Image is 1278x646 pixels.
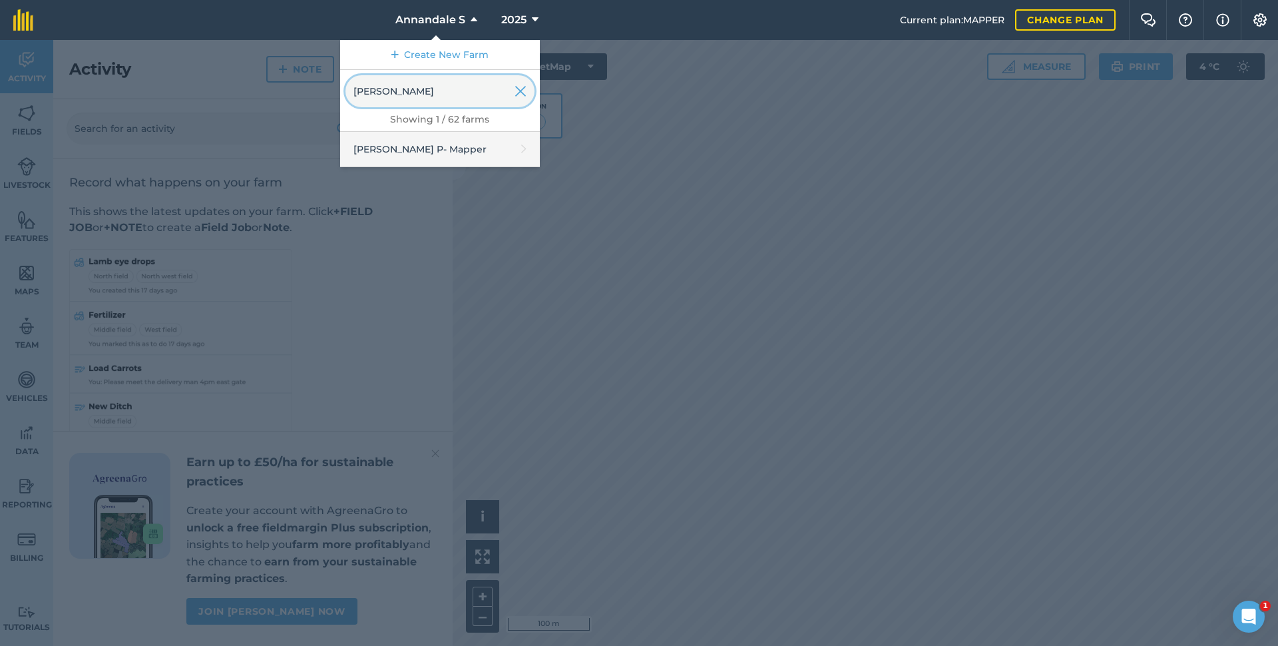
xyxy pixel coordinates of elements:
[340,40,540,70] a: Create New Farm
[1015,9,1116,31] a: Change plan
[501,12,527,28] span: 2025
[515,83,527,99] img: svg+xml;base64,PHN2ZyB4bWxucz0iaHR0cDovL3d3dy53My5vcmcvMjAwMC9zdmciIHdpZHRoPSIyMiIgaGVpZ2h0PSIzMC...
[1233,601,1265,633] iframe: Intercom live chat
[1177,13,1193,27] img: A question mark icon
[13,9,33,31] img: fieldmargin Logo
[1252,13,1268,27] img: A cog icon
[345,113,534,126] p: Showing 1 / 62 farms
[900,13,1004,27] span: Current plan : MAPPER
[340,132,540,167] a: [PERSON_NAME] P- Mapper
[1216,12,1229,28] img: svg+xml;base64,PHN2ZyB4bWxucz0iaHR0cDovL3d3dy53My5vcmcvMjAwMC9zdmciIHdpZHRoPSIxNyIgaGVpZ2h0PSIxNy...
[395,12,465,28] span: Annandale S
[1140,13,1156,27] img: Two speech bubbles overlapping with the left bubble in the forefront
[1260,601,1271,611] span: 1
[345,75,534,107] input: Search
